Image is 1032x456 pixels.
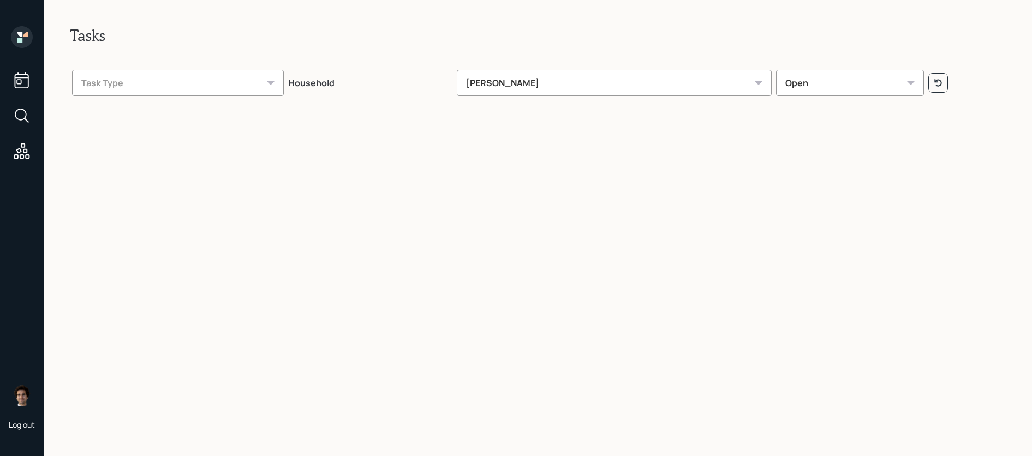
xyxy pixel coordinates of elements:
div: Task Type [72,70,284,96]
img: harrison-schaefer-headshot-2.png [11,385,33,406]
div: Open [776,70,924,96]
h2: Tasks [70,26,1006,45]
div: Log out [9,419,35,430]
th: Household [286,62,455,100]
div: [PERSON_NAME] [457,70,772,96]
